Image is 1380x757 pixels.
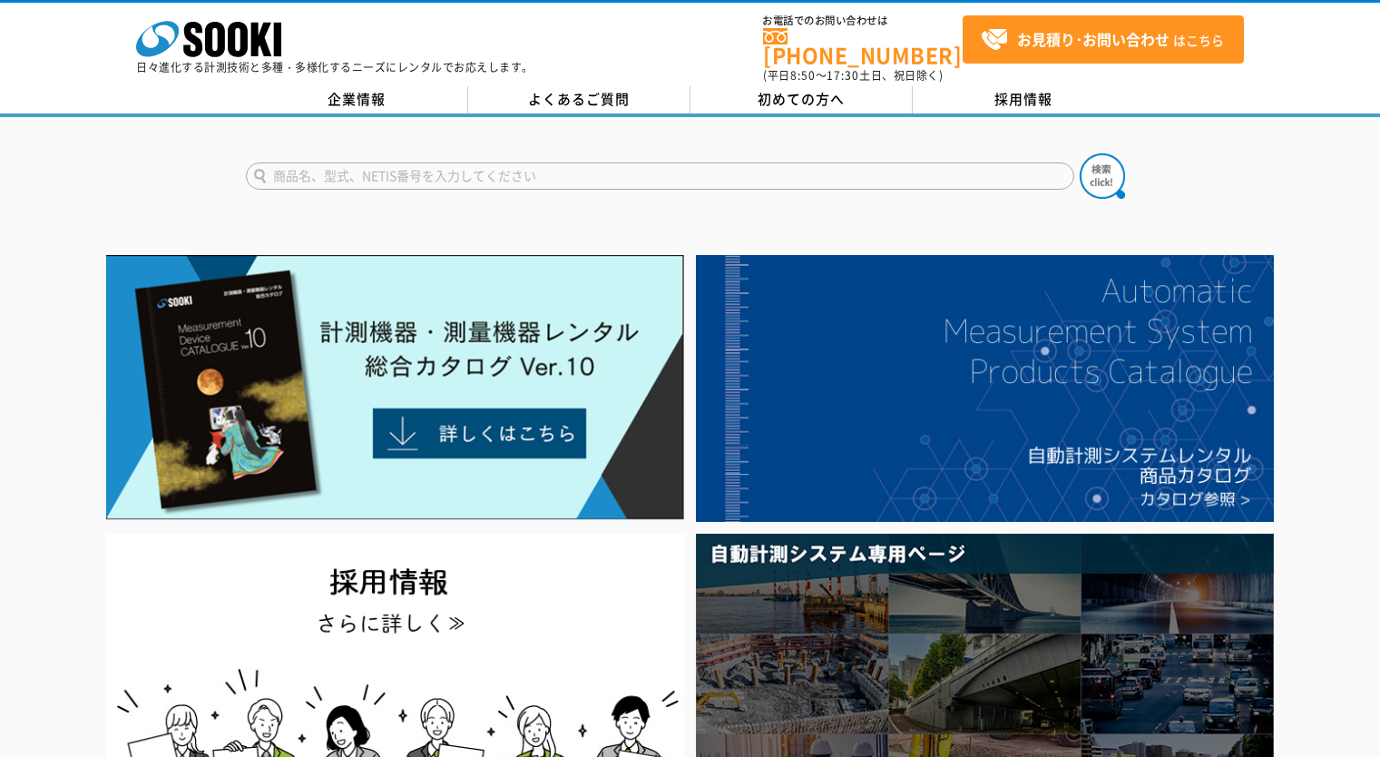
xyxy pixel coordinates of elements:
span: 8:50 [790,67,816,84]
a: よくあるご質問 [468,86,690,113]
span: 初めての方へ [758,89,845,109]
a: 初めての方へ [690,86,913,113]
img: 自動計測システムカタログ [696,255,1274,522]
input: 商品名、型式、NETIS番号を入力してください [246,162,1074,190]
a: [PHONE_NUMBER] [763,28,963,65]
img: Catalog Ver10 [106,255,684,520]
a: 企業情報 [246,86,468,113]
span: はこちら [981,26,1224,54]
img: btn_search.png [1080,153,1125,199]
strong: お見積り･お問い合わせ [1017,28,1170,50]
p: 日々進化する計測技術と多種・多様化するニーズにレンタルでお応えします。 [136,62,533,73]
span: (平日 ～ 土日、祝日除く) [763,67,943,84]
span: 17:30 [827,67,859,84]
a: 採用情報 [913,86,1135,113]
span: お電話でのお問い合わせは [763,15,963,26]
a: お見積り･お問い合わせはこちら [963,15,1244,64]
